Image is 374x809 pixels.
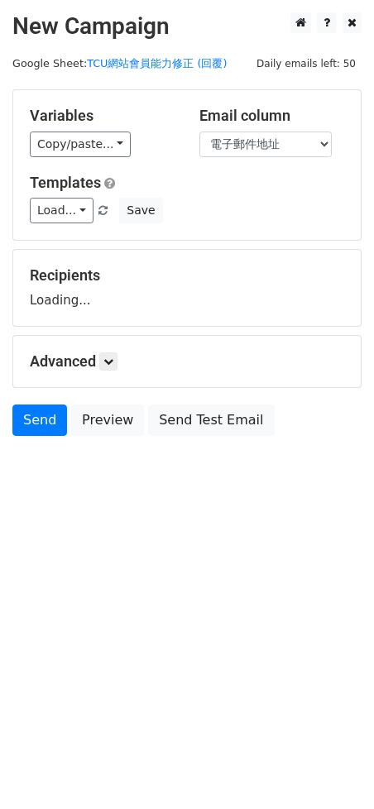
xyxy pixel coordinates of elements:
[30,352,344,371] h5: Advanced
[30,107,175,125] h5: Variables
[251,57,362,69] a: Daily emails left: 50
[12,12,362,41] h2: New Campaign
[30,266,344,285] h5: Recipients
[251,55,362,73] span: Daily emails left: 50
[87,57,227,69] a: TCU網站會員能力修正 (回覆)
[71,404,144,436] a: Preview
[148,404,274,436] a: Send Test Email
[30,198,93,223] a: Load...
[30,132,131,157] a: Copy/paste...
[12,57,227,69] small: Google Sheet:
[30,266,344,309] div: Loading...
[30,174,101,191] a: Templates
[199,107,344,125] h5: Email column
[12,404,67,436] a: Send
[119,198,162,223] button: Save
